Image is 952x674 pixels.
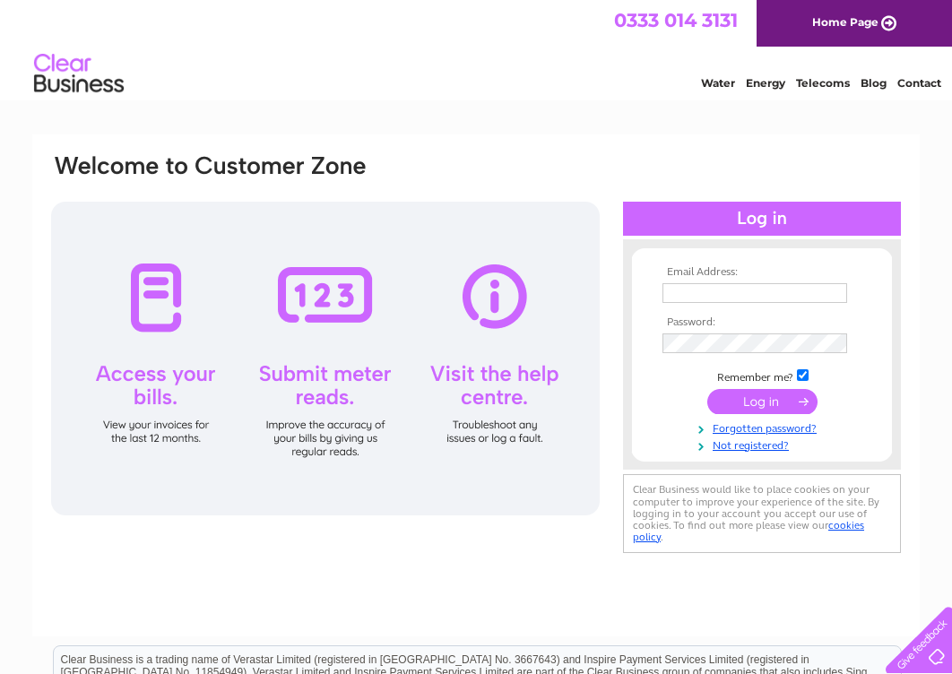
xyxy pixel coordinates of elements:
a: cookies policy [633,519,864,543]
a: Telecoms [796,76,850,90]
div: Clear Business is a trading name of Verastar Limited (registered in [GEOGRAPHIC_DATA] No. 3667643... [54,10,901,87]
div: Clear Business would like to place cookies on your computer to improve your experience of the sit... [623,474,901,552]
td: Remember me? [658,367,866,385]
a: Forgotten password? [662,419,866,436]
a: Blog [861,76,887,90]
th: Email Address: [658,266,866,279]
img: logo.png [33,47,125,101]
th: Password: [658,316,866,329]
a: Contact [897,76,941,90]
a: Water [701,76,735,90]
a: Not registered? [662,436,866,453]
input: Submit [707,389,818,414]
a: 0333 014 3131 [614,9,738,31]
a: Energy [746,76,785,90]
